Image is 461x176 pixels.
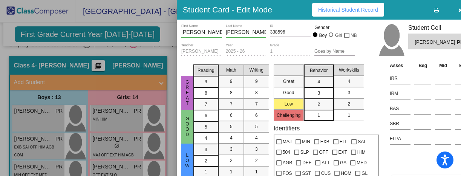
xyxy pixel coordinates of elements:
span: Reading [198,67,214,74]
span: NB [351,31,357,40]
span: 4 [230,135,233,141]
button: Historical Student Record [312,3,384,17]
span: Workskills [339,67,359,73]
span: 7 [255,101,258,107]
span: Behavior [310,67,328,74]
span: GA [340,158,346,167]
span: HIM [357,148,366,157]
span: 1 [255,168,258,175]
span: 6 [255,112,258,119]
span: AGB [283,158,292,167]
span: SAI [358,137,365,146]
span: MAJ [283,137,292,146]
mat-label: Gender [314,24,355,31]
th: Mid [433,61,453,70]
span: 2 [205,158,207,164]
div: Girl [335,32,342,39]
span: Writing [250,67,263,73]
span: 9 [230,78,233,85]
input: assessment [390,118,410,129]
input: assessment [390,133,410,144]
span: Math [226,67,236,73]
span: 2 [255,157,258,164]
span: 3 [230,146,233,153]
span: 8 [205,90,207,96]
input: assessment [390,73,410,84]
span: Great [184,80,191,106]
input: year [226,49,266,54]
span: 1 [205,168,207,175]
span: 2 [317,101,320,108]
span: SLP [300,148,309,157]
th: Asses [388,61,412,70]
span: 4 [255,135,258,141]
div: Boy [319,32,327,39]
span: 5 [230,123,233,130]
span: 3 [317,90,320,96]
span: 504 [283,148,290,157]
th: Beg [412,61,433,70]
span: 1 [348,112,350,119]
span: 8 [230,89,233,96]
span: Historical Student Record [318,7,378,13]
span: 3 [255,146,258,153]
input: Enter ID [270,30,311,35]
span: Good [184,116,191,137]
span: EXT [338,148,347,157]
span: 4 [348,78,350,85]
input: grade [270,49,311,54]
span: ATT [322,158,330,167]
input: teacher [181,49,222,54]
span: 2 [348,101,350,107]
span: EXB [320,137,329,146]
span: MIN [302,137,310,146]
span: Low [184,153,191,168]
span: 6 [230,112,233,119]
span: MED [357,158,367,167]
span: [PERSON_NAME] [415,38,456,46]
span: 7 [205,101,207,108]
span: DEF [302,158,311,167]
span: 5 [205,124,207,130]
span: OFF [319,148,328,157]
span: ELL [340,137,348,146]
span: 6 [205,112,207,119]
span: 1 [317,112,320,119]
input: goes by name [314,49,355,54]
span: 5 [255,123,258,130]
span: 8 [255,89,258,96]
span: 3 [205,146,207,153]
span: 4 [205,135,207,142]
input: assessment [390,103,410,114]
span: 4 [317,78,320,85]
span: 2 [230,157,233,164]
span: 7 [230,101,233,107]
h3: Student Card - Edit Mode [183,5,272,14]
span: 1 [230,168,233,175]
span: 9 [205,78,207,85]
label: Identifiers [274,125,300,132]
input: assessment [390,88,410,99]
span: 9 [255,78,258,85]
span: 3 [348,89,350,96]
